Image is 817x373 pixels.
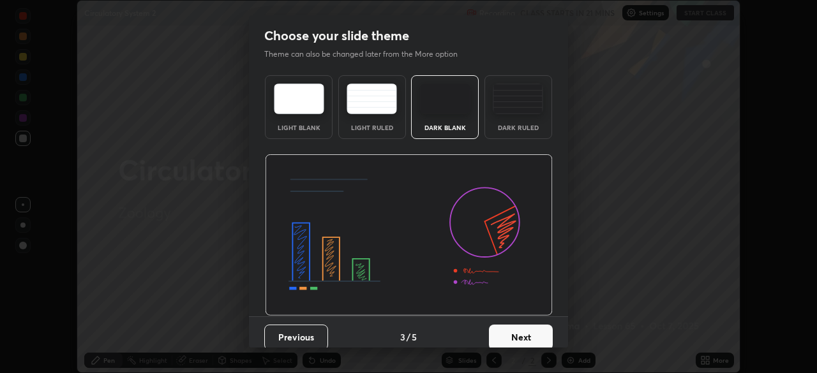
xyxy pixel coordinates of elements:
p: Theme can also be changed later from the More option [264,48,471,60]
div: Light Ruled [347,124,398,131]
img: darkTheme.f0cc69e5.svg [420,84,470,114]
div: Dark Blank [419,124,470,131]
div: Light Blank [273,124,324,131]
img: lightRuledTheme.5fabf969.svg [347,84,397,114]
img: darkRuledTheme.de295e13.svg [493,84,543,114]
div: Dark Ruled [493,124,544,131]
h4: / [407,330,410,344]
button: Next [489,325,553,350]
img: lightTheme.e5ed3b09.svg [274,84,324,114]
button: Previous [264,325,328,350]
h4: 5 [412,330,417,344]
h2: Choose your slide theme [264,27,409,44]
h4: 3 [400,330,405,344]
img: darkThemeBanner.d06ce4a2.svg [265,154,553,316]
